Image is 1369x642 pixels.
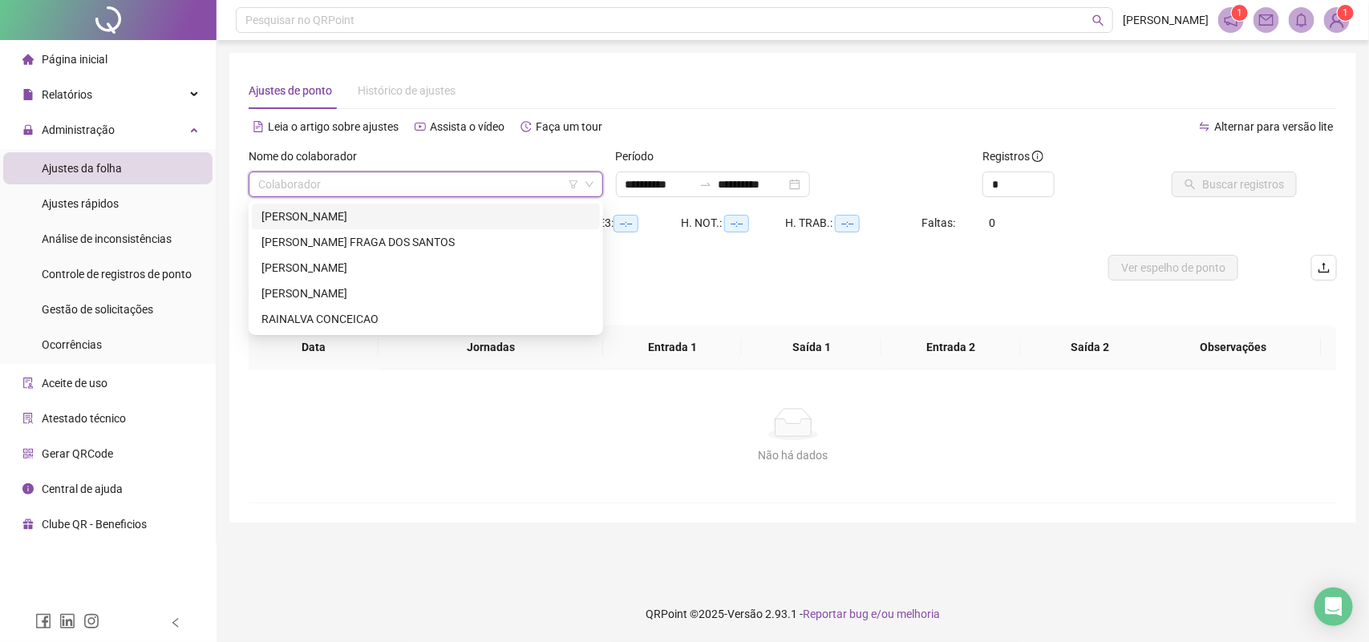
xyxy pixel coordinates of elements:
sup: Atualize o seu contato no menu Meus Dados [1338,5,1354,21]
span: Ajustes de ponto [249,84,332,97]
span: Versão [727,608,763,620]
span: audit [22,378,34,389]
span: --:-- [614,215,638,232]
span: Assista o vídeo [430,120,504,133]
th: Saída 1 [742,325,881,369]
span: down [585,180,594,189]
span: Ocorrências [42,338,102,351]
span: Gestão de solicitações [42,303,153,316]
span: Reportar bug e/ou melhoria [803,608,940,620]
th: Entrada 1 [603,325,743,369]
div: Open Intercom Messenger [1314,587,1353,626]
div: MARCIA GOMES MAIA DOS SANTOS FERREIRA [252,281,600,306]
button: Ver espelho de ponto [1108,255,1238,281]
th: Saída 2 [1021,325,1160,369]
span: --:-- [835,215,860,232]
th: Entrada 2 [881,325,1021,369]
span: [PERSON_NAME] [1123,11,1209,29]
span: Ajustes da folha [42,162,122,175]
div: ADRIANA DA SILVA LOPES NEVES [252,204,600,229]
th: Jornadas [379,325,603,369]
span: Faça um tour [536,120,602,133]
span: Página inicial [42,53,107,66]
span: file-text [253,121,264,132]
span: Gerar QRCode [42,447,113,460]
span: notification [1224,13,1238,27]
span: filter [569,180,578,189]
div: Não há dados [268,446,1318,464]
span: Administração [42,123,115,136]
div: H. NOT.: [681,214,785,232]
span: 1 [1343,7,1349,18]
span: home [22,54,34,65]
span: upload [1318,261,1331,274]
span: Registros [982,147,1043,165]
span: Observações [1157,338,1309,356]
span: Leia o artigo sobre ajustes [268,120,399,133]
span: Análise de inconsistências [42,232,172,245]
span: Aceite de uso [42,377,107,390]
div: [PERSON_NAME] FRAGA DOS SANTOS [261,233,590,251]
span: swap [1199,121,1210,132]
span: facebook [35,613,51,629]
span: Controle de registros de ponto [42,268,192,281]
span: to [699,178,712,191]
span: info-circle [1032,151,1043,162]
div: H. TRAB.: [785,214,921,232]
span: info-circle [22,483,34,495]
span: linkedin [59,613,75,629]
span: left [170,617,181,628]
img: 94783 [1325,8,1349,32]
span: instagram [83,613,99,629]
span: mail [1259,13,1274,27]
div: HE 3: [590,214,681,232]
div: [PERSON_NAME] [261,285,590,302]
div: [PERSON_NAME] [261,208,590,225]
div: BARBARA CREUZA FRAGA DOS SANTOS [252,229,600,255]
div: RAINALVA CONCEICAO [261,310,590,328]
th: Data [249,325,379,369]
sup: 1 [1232,5,1248,21]
span: Atestado técnico [42,412,126,425]
span: Faltas: [921,216,958,229]
span: search [1092,14,1104,26]
div: RAINALVA CONCEICAO [252,306,600,332]
div: ISABELA DE ANDRADE SILVA [252,255,600,281]
span: youtube [415,121,426,132]
span: Central de ajuda [42,483,123,495]
span: solution [22,413,34,424]
span: 0 [990,216,996,229]
label: Período [616,147,665,165]
span: bell [1294,13,1309,27]
span: swap-right [699,178,712,191]
span: history [520,121,532,132]
span: 1 [1237,7,1243,18]
div: [PERSON_NAME] [261,259,590,277]
span: file [22,89,34,100]
th: Observações [1144,325,1322,369]
footer: QRPoint © 2025 - 2.93.1 - [217,586,1369,642]
label: Nome do colaborador [249,147,367,165]
span: gift [22,519,34,530]
span: Relatórios [42,88,92,101]
span: Clube QR - Beneficios [42,518,147,531]
span: Ajustes rápidos [42,197,119,210]
button: Buscar registros [1172,172,1297,197]
span: Alternar para versão lite [1214,120,1333,133]
span: lock [22,124,34,135]
span: Histórico de ajustes [358,84,456,97]
span: qrcode [22,448,34,459]
span: --:-- [724,215,749,232]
